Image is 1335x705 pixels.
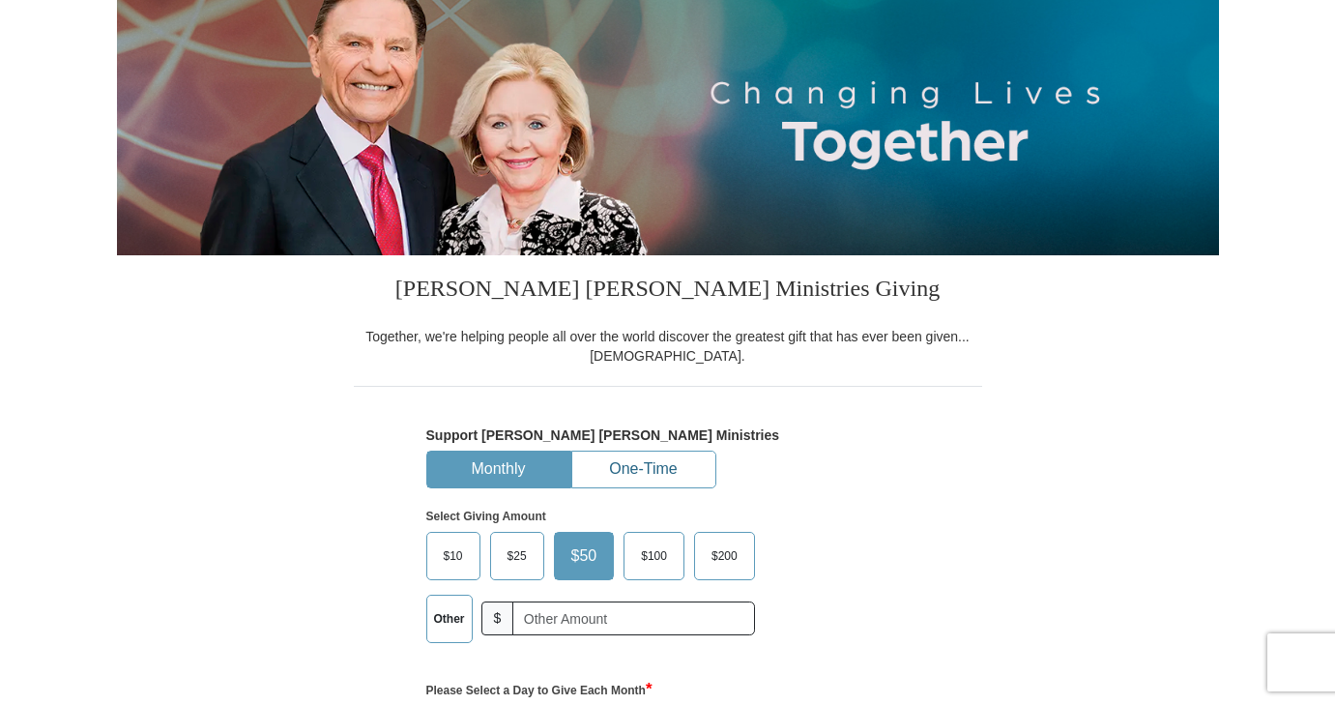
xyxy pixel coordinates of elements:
[427,596,472,642] label: Other
[426,684,653,697] strong: Please Select a Day to Give Each Month
[354,255,982,327] h3: [PERSON_NAME] [PERSON_NAME] Ministries Giving
[498,542,537,571] span: $25
[434,542,473,571] span: $10
[631,542,677,571] span: $100
[426,510,546,523] strong: Select Giving Amount
[512,602,754,635] input: Other Amount
[426,427,910,444] h5: Support [PERSON_NAME] [PERSON_NAME] Ministries
[572,452,715,487] button: One-Time
[702,542,747,571] span: $200
[427,452,570,487] button: Monthly
[354,327,982,366] div: Together, we're helping people all over the world discover the greatest gift that has ever been g...
[481,602,514,635] span: $
[562,542,607,571] span: $50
